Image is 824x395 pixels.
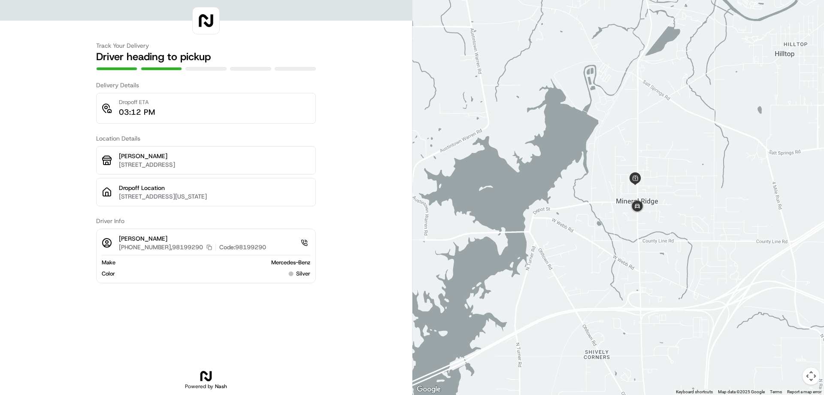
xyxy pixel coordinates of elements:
[96,217,316,225] h3: Driver Info
[119,243,203,251] p: [PHONE_NUMBER],98199290
[119,234,266,243] p: [PERSON_NAME]
[102,270,115,278] span: Color
[803,367,820,385] button: Map camera controls
[215,383,227,390] span: Nash
[119,152,310,160] p: [PERSON_NAME]
[96,50,316,64] h2: Driver heading to pickup
[271,259,310,266] span: Mercedes-Benz
[119,192,310,201] p: [STREET_ADDRESS][US_STATE]
[119,184,310,192] p: Dropoff Location
[676,389,713,395] button: Keyboard shortcuts
[119,98,155,106] p: Dropoff ETA
[96,81,316,89] h3: Delivery Details
[787,389,821,394] a: Report a map error
[219,243,266,251] p: Code: 98199290
[119,160,310,169] p: [STREET_ADDRESS]
[718,389,765,394] span: Map data ©2025 Google
[296,270,310,278] span: silver
[119,106,155,118] p: 03:12 PM
[96,41,316,50] h3: Track Your Delivery
[102,259,115,266] span: Make
[415,384,443,395] a: Open this area in Google Maps (opens a new window)
[770,389,782,394] a: Terms
[185,383,227,390] h2: Powered by
[415,384,443,395] img: Google
[96,134,316,143] h3: Location Details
